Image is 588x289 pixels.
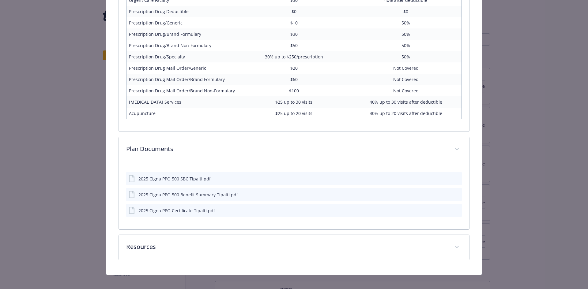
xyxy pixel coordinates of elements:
td: 50% [350,40,462,51]
p: Resources [126,242,447,251]
div: Plan Documents [119,137,469,162]
td: $0 [238,6,350,17]
td: $0 [350,6,462,17]
td: 40% up to 30 visits after deductible [350,96,462,108]
td: Prescription Drug/Brand Formulary [126,28,238,40]
td: Prescription Drug/Brand Non-Formulary [126,40,238,51]
td: $20 [238,62,350,74]
td: $10 [238,17,350,28]
div: 2025 Cigna PPO 500 SBC Tipalti.pdf [138,176,211,182]
div: Resources [119,235,469,260]
td: [MEDICAL_DATA] Services [126,96,238,108]
div: Plan Documents [119,162,469,229]
td: 50% [350,51,462,62]
td: $100 [238,85,350,96]
td: Acupuncture [126,108,238,119]
button: preview file [454,207,459,214]
button: preview file [453,176,459,182]
td: $30 [238,28,350,40]
td: Prescription Drug/Generic [126,17,238,28]
td: 30% up to $250/prescription [238,51,350,62]
button: download file [444,191,449,198]
td: Prescription Drug Deductible [126,6,238,17]
td: Not Covered [350,85,462,96]
button: preview file [454,191,459,198]
td: Not Covered [350,74,462,85]
button: download file [444,207,449,214]
button: download file [443,176,448,182]
td: Prescription Drug Mail Order/Generic [126,62,238,74]
div: 2025 Cigna PPO 500 Benefit Summary Tipalti.pdf [138,191,238,198]
td: Prescription Drug/Specialty [126,51,238,62]
div: 2025 Cigna PPO Certificate Tipalti.pdf [138,207,215,214]
td: Prescription Drug Mail Order/Brand Formulary [126,74,238,85]
td: $60 [238,74,350,85]
td: $25 up to 20 visits [238,108,350,119]
p: Plan Documents [126,144,447,154]
td: $25 up to 30 visits [238,96,350,108]
td: $50 [238,40,350,51]
td: 50% [350,28,462,40]
td: 50% [350,17,462,28]
td: Prescription Drug Mail Order/Brand Non-Formulary [126,85,238,96]
td: 40% up to 20 visits after deductible [350,108,462,119]
td: Not Covered [350,62,462,74]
